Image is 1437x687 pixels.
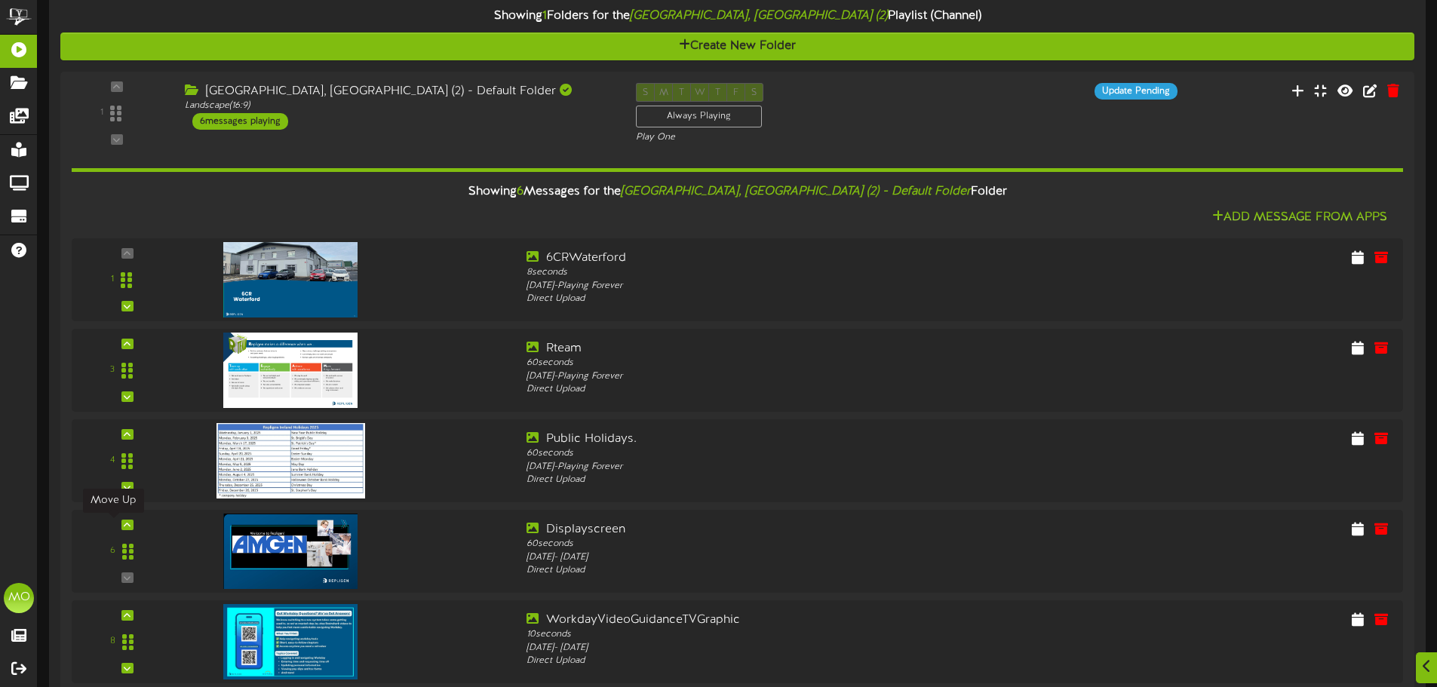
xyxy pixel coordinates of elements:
div: Showing Messages for the Folder [60,176,1414,208]
i: [GEOGRAPHIC_DATA], [GEOGRAPHIC_DATA] (2) [630,9,888,23]
div: [DATE] - [DATE] [527,642,1058,655]
div: Public Holidays. [527,431,1058,448]
div: 8 seconds [527,266,1058,279]
div: [DATE] - [DATE] [527,551,1058,564]
span: 1 [542,9,547,23]
div: Direct Upload [527,564,1058,577]
img: 68a479df-30f1-4a42-bc1f-baed9b220794.jpg [223,242,358,317]
div: Landscape ( 16:9 ) [185,100,613,112]
div: [GEOGRAPHIC_DATA], [GEOGRAPHIC_DATA] (2) - Default Folder [185,83,613,100]
div: Always Playing [636,106,762,127]
div: 6 messages playing [192,113,288,130]
div: [DATE] - Playing Forever [527,461,1058,474]
div: 6CRWaterford [527,250,1058,267]
div: 60 seconds [527,538,1058,551]
div: 8 [110,635,115,648]
img: 6edf625a-46dd-4e38-93fa-91cbd2a0da61.jpg [223,514,358,589]
img: 6ffdeb20-52ae-49eb-96e2-519ea0731480.jpg [223,604,358,679]
div: Direct Upload [527,293,1058,305]
div: Rteam [527,340,1058,357]
button: Create New Folder [60,32,1414,60]
div: Direct Upload [527,474,1058,486]
div: Play One [636,131,952,144]
div: 60 seconds [527,357,1058,370]
span: 6 [517,185,524,198]
div: Direct Upload [527,655,1058,667]
button: Add Message From Apps [1208,208,1392,227]
img: a5c493d3-abb0-4ab5-bc1e-5e2fd95a99b7.jpg [223,333,358,408]
div: Displayscreen [527,521,1058,538]
div: [DATE] - Playing Forever [527,370,1058,383]
i: [GEOGRAPHIC_DATA], [GEOGRAPHIC_DATA] (2) - Default Folder [621,185,971,198]
div: Update Pending [1095,83,1178,100]
div: WorkdayVideoGuidanceTVGraphic [527,612,1058,629]
div: 10 seconds [527,628,1058,641]
div: Direct Upload [527,383,1058,396]
div: MO [4,583,34,613]
div: 60 seconds [527,447,1058,460]
div: 6 [110,544,115,557]
div: [DATE] - Playing Forever [527,280,1058,293]
img: 729420c7-4e81-4633-8fc4-208e8a1fdd78.jpg [216,423,365,498]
